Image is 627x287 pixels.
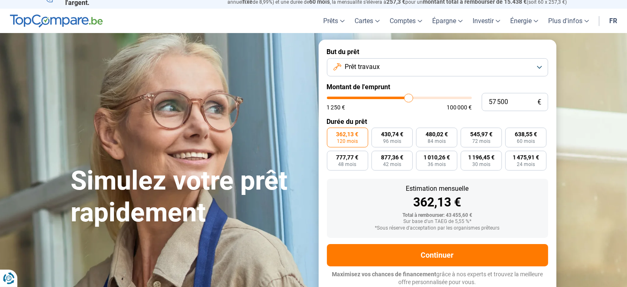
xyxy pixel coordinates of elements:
label: Montant de l'emprunt [327,83,548,91]
span: 777,77 € [336,154,359,160]
span: 100 000 € [447,104,472,110]
a: Investir [468,9,505,33]
span: 72 mois [472,139,490,144]
span: 877,36 € [381,154,403,160]
a: fr [604,9,622,33]
span: 48 mois [338,162,357,167]
span: 96 mois [383,139,401,144]
button: Continuer [327,244,548,266]
span: € [538,99,542,106]
label: But du prêt [327,48,548,56]
div: Estimation mensuelle [334,185,542,192]
span: 480,02 € [426,131,448,137]
span: 30 mois [472,162,490,167]
span: 1 196,45 € [468,154,495,160]
label: Durée du prêt [327,118,548,126]
div: Sur base d'un TAEG de 5,55 %* [334,219,542,225]
h1: Simulez votre prêt rapidement [71,165,309,229]
a: Comptes [385,9,427,33]
p: grâce à nos experts et trouvez la meilleure offre personnalisée pour vous. [327,270,548,287]
span: 42 mois [383,162,401,167]
a: Épargne [427,9,468,33]
a: Cartes [350,9,385,33]
div: Total à rembourser: 43 455,60 € [334,213,542,218]
a: Prêts [318,9,350,33]
span: 60 mois [517,139,535,144]
span: 120 mois [337,139,358,144]
span: Maximisez vos chances de financement [332,271,436,278]
span: 36 mois [428,162,446,167]
div: 362,13 € [334,196,542,209]
div: *Sous réserve d'acceptation par les organismes prêteurs [334,225,542,231]
span: Prêt travaux [345,62,380,71]
span: 362,13 € [336,131,359,137]
span: 1 250 € [327,104,345,110]
span: 24 mois [517,162,535,167]
a: Énergie [505,9,543,33]
span: 1 475,91 € [513,154,539,160]
span: 1 010,26 € [424,154,450,160]
span: 638,55 € [515,131,537,137]
span: 84 mois [428,139,446,144]
a: Plus d'infos [543,9,594,33]
img: TopCompare [10,14,103,28]
button: Prêt travaux [327,58,548,76]
span: 430,74 € [381,131,403,137]
span: 545,97 € [470,131,492,137]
